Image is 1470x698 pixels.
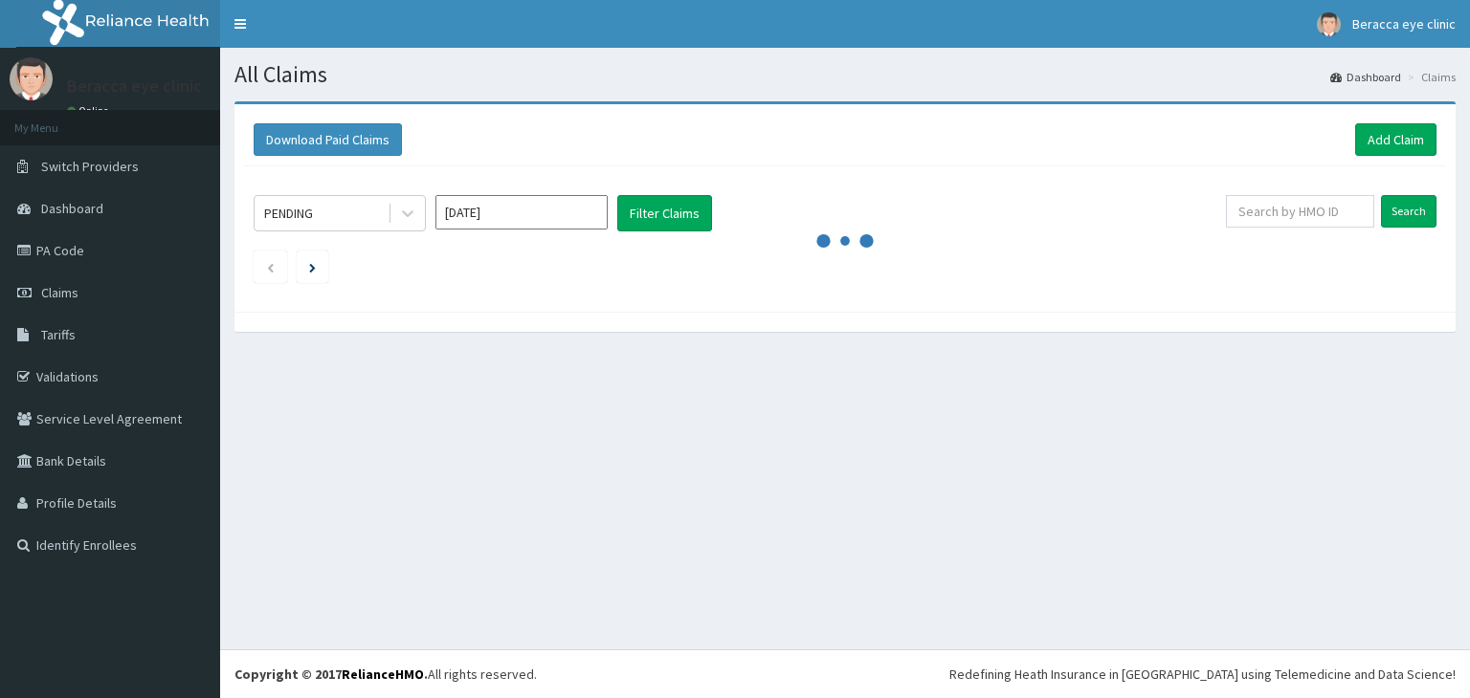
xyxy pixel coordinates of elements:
[1355,123,1437,156] a: Add Claim
[816,212,874,270] svg: audio-loading
[41,326,76,343] span: Tariffs
[220,649,1470,698] footer: All rights reserved.
[1352,15,1456,33] span: Beracca eye clinic
[266,258,275,275] a: Previous page
[10,57,53,100] img: User Image
[1403,69,1456,85] li: Claims
[234,62,1456,87] h1: All Claims
[435,195,608,229] input: Select Month and Year
[41,158,139,175] span: Switch Providers
[309,258,316,275] a: Next page
[342,665,424,683] a: RelianceHMO
[67,104,113,118] a: Online
[41,200,103,217] span: Dashboard
[67,77,202,95] p: Beracca eye clinic
[234,665,428,683] strong: Copyright © 2017 .
[949,665,1456,684] div: Redefining Heath Insurance in [GEOGRAPHIC_DATA] using Telemedicine and Data Science!
[1381,195,1437,228] input: Search
[1330,69,1401,85] a: Dashboard
[41,284,78,301] span: Claims
[1317,12,1341,36] img: User Image
[1226,195,1374,228] input: Search by HMO ID
[254,123,402,156] button: Download Paid Claims
[617,195,712,231] button: Filter Claims
[264,204,313,223] div: PENDING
